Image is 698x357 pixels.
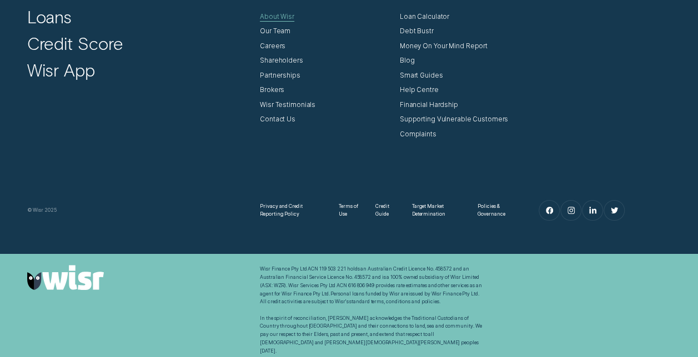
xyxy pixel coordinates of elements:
[260,72,300,80] a: Partnerships
[260,86,284,94] a: Brokers
[400,101,458,109] a: Financial Hardship
[23,206,255,215] div: © Wisr 2025
[27,265,104,289] img: Wisr
[400,57,415,65] a: Blog
[400,115,508,124] a: Supporting Vulnerable Customers
[339,202,361,218] a: Terms of Use
[400,72,443,80] a: Smart Guides
[27,6,72,27] a: Loans
[260,265,485,355] div: Wisr Finance Pty Ltd ACN 119 503 221 holds an Australian Credit Licence No. 458572 and an Austral...
[478,202,516,218] a: Policies & Governance
[375,202,397,218] a: Credit Guide
[400,42,488,50] a: Money On Your Mind Report
[400,86,439,94] a: Help Centre
[412,202,463,218] a: Target Market Determination
[400,13,449,21] a: Loan Calculator
[260,202,324,218] a: Privacy and Credit Reporting Policy
[260,13,294,21] a: About Wisr
[561,201,580,220] a: Instagram
[604,201,624,220] a: Twitter
[260,115,295,124] a: Contact Us
[260,101,315,109] a: Wisr Testimonials
[260,42,285,50] a: Careers
[582,201,602,220] a: LinkedIn
[400,27,434,35] a: Debt Bustr
[27,33,123,54] a: Credit Score
[260,57,303,65] a: Shareholders
[539,201,559,220] a: Facebook
[260,27,290,35] a: Our Team
[27,59,95,80] a: Wisr App
[400,130,436,139] a: Complaints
